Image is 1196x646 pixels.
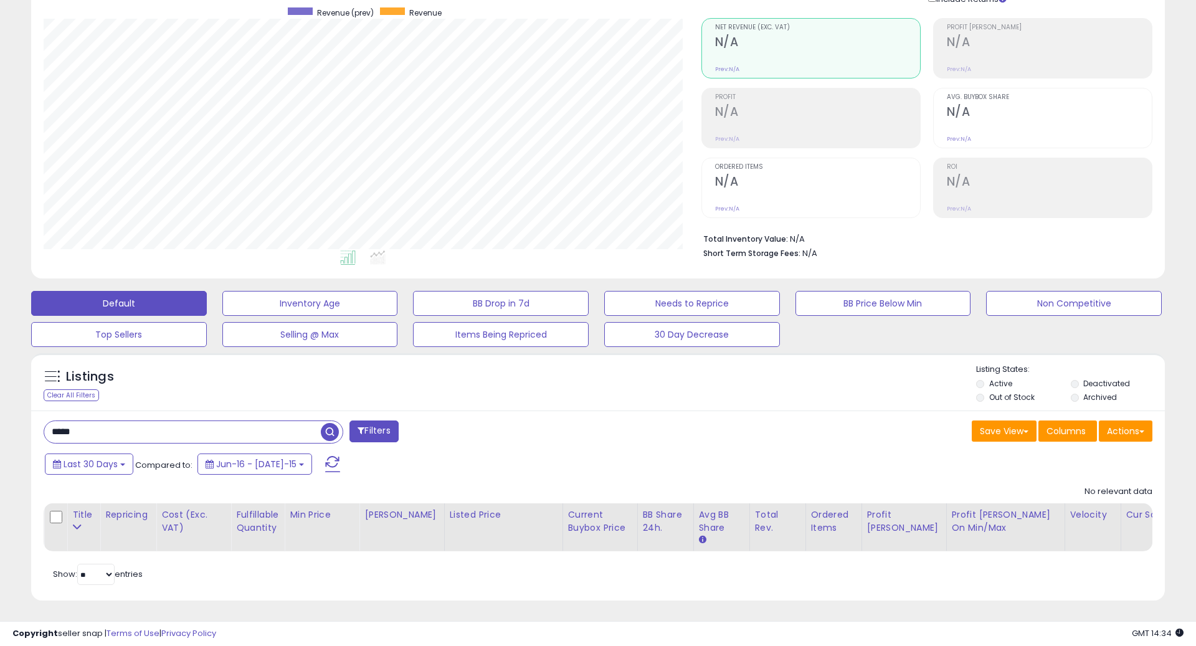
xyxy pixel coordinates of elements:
div: Cost (Exc. VAT) [161,508,225,534]
label: Deactivated [1083,378,1130,389]
span: N/A [802,247,817,259]
div: Profit [PERSON_NAME] [867,508,941,534]
div: BB Share 24h. [643,508,688,534]
h2: N/A [947,35,1152,52]
small: Prev: N/A [715,135,739,143]
div: seller snap | | [12,628,216,640]
small: Avg BB Share. [699,534,706,546]
span: Last 30 Days [64,458,118,470]
button: Non Competitive [986,291,1162,316]
div: Clear All Filters [44,389,99,401]
small: Prev: N/A [947,65,971,73]
div: Title [72,508,95,521]
h2: N/A [715,105,920,121]
p: Listing States: [976,364,1164,376]
div: Fulfillable Quantity [236,508,279,534]
span: Net Revenue (Exc. VAT) [715,24,920,31]
span: Jun-16 - [DATE]-15 [216,458,297,470]
button: Default [31,291,207,316]
small: Prev: N/A [715,205,739,212]
small: Prev: N/A [947,205,971,212]
h2: N/A [947,174,1152,191]
b: Short Term Storage Fees: [703,248,800,259]
small: Prev: N/A [715,65,739,73]
h2: N/A [715,174,920,191]
div: Profit [PERSON_NAME] on Min/Max [952,508,1060,534]
button: Save View [972,420,1037,442]
span: Profit [PERSON_NAME] [947,24,1152,31]
div: No relevant data [1084,486,1152,498]
small: Prev: N/A [947,135,971,143]
h2: N/A [947,105,1152,121]
button: Last 30 Days [45,454,133,475]
button: Needs to Reprice [604,291,780,316]
strong: Copyright [12,627,58,639]
button: 30 Day Decrease [604,322,780,347]
div: [PERSON_NAME] [364,508,439,521]
div: Velocity [1070,508,1116,521]
span: Profit [715,94,920,101]
button: BB Price Below Min [795,291,971,316]
span: Revenue [409,7,442,18]
a: Terms of Use [107,627,159,639]
span: Compared to: [135,459,192,471]
h2: N/A [715,35,920,52]
button: Actions [1099,420,1152,442]
button: Columns [1038,420,1097,442]
label: Out of Stock [989,392,1035,402]
li: N/A [703,230,1143,245]
label: Active [989,378,1012,389]
div: Current Buybox Price [568,508,632,534]
span: Ordered Items [715,164,920,171]
span: 2025-08-15 14:34 GMT [1132,627,1184,639]
span: Show: entries [53,568,143,580]
b: Total Inventory Value: [703,234,788,244]
a: Privacy Policy [161,627,216,639]
button: Items Being Repriced [413,322,589,347]
div: Min Price [290,508,354,521]
button: Filters [349,420,398,442]
button: Inventory Age [222,291,398,316]
h5: Listings [66,368,114,386]
div: Listed Price [450,508,558,521]
span: ROI [947,164,1152,171]
div: Avg BB Share [699,508,744,534]
th: The percentage added to the cost of goods (COGS) that forms the calculator for Min & Max prices. [946,503,1065,551]
button: BB Drop in 7d [413,291,589,316]
div: Ordered Items [811,508,857,534]
div: Repricing [105,508,151,521]
button: Jun-16 - [DATE]-15 [197,454,312,475]
button: Top Sellers [31,322,207,347]
span: Revenue (prev) [317,7,374,18]
button: Selling @ Max [222,322,398,347]
label: Archived [1083,392,1117,402]
span: Columns [1046,425,1086,437]
span: Avg. Buybox Share [947,94,1152,101]
div: Total Rev. [755,508,800,534]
